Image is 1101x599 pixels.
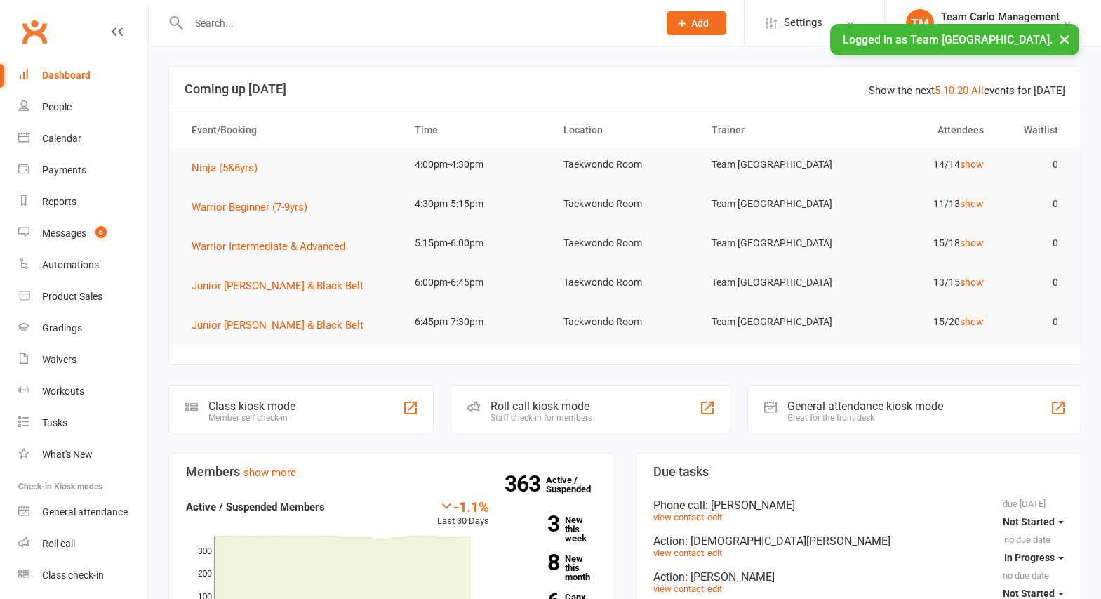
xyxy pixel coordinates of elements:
[18,439,148,470] a: What's New
[653,499,1065,512] div: Phone call
[551,112,700,148] th: Location
[42,101,72,112] div: People
[510,515,597,543] a: 3New this week
[18,186,148,218] a: Reports
[705,499,795,512] span: : [PERSON_NAME]
[491,413,592,423] div: Staff check-in for members
[1003,588,1055,599] span: Not Started
[691,18,709,29] span: Add
[243,466,296,479] a: show more
[707,512,722,522] a: edit
[707,548,722,558] a: edit
[42,417,67,428] div: Tasks
[551,266,700,299] td: Taekwondo Room
[960,159,984,170] a: show
[996,227,1071,260] td: 0
[42,506,128,518] div: General attendance
[192,319,363,331] span: Junior [PERSON_NAME] & Black Belt
[551,187,700,220] td: Taekwondo Room
[18,60,148,91] a: Dashboard
[996,187,1071,220] td: 0
[699,227,848,260] td: Team [GEOGRAPHIC_DATA]
[848,148,996,181] td: 14/14
[843,33,1053,46] span: Logged in as Team [GEOGRAPHIC_DATA].
[402,112,551,148] th: Time
[192,199,317,216] button: Warrior Beginner (7-9yrs)
[960,316,984,327] a: show
[18,376,148,407] a: Workouts
[510,554,597,581] a: 8New this month
[42,70,91,81] div: Dashboard
[186,501,325,513] strong: Active / Suspended Members
[653,512,704,522] a: view contact
[707,584,722,594] a: edit
[510,513,559,534] strong: 3
[192,277,373,294] button: Junior [PERSON_NAME] & Black Belt
[960,198,984,209] a: show
[42,449,93,460] div: What's New
[42,133,81,144] div: Calendar
[491,400,592,413] div: Roll call kiosk mode
[667,11,726,35] button: Add
[848,227,996,260] td: 15/18
[551,148,700,181] td: Taekwondo Room
[186,465,597,479] h3: Members
[18,249,148,281] a: Automations
[18,91,148,123] a: People
[699,305,848,338] td: Team [GEOGRAPHIC_DATA]
[95,226,107,238] span: 6
[699,112,848,148] th: Trainer
[18,123,148,154] a: Calendar
[960,237,984,249] a: show
[960,277,984,288] a: show
[192,279,363,292] span: Junior [PERSON_NAME] & Black Belt
[1052,24,1077,54] button: ×
[402,187,551,220] td: 4:30pm-5:15pm
[185,82,1065,96] h3: Coming up [DATE]
[971,84,984,97] a: All
[42,196,76,207] div: Reports
[42,291,102,302] div: Product Sales
[42,322,82,334] div: Gradings
[699,148,848,181] td: Team [GEOGRAPHIC_DATA]
[42,570,104,581] div: Class check-in
[192,162,258,174] span: Ninja (5&6yrs)
[699,187,848,220] td: Team [GEOGRAPHIC_DATA]
[208,400,295,413] div: Class kiosk mode
[1003,516,1055,527] span: Not Started
[551,227,700,260] td: Taekwondo Room
[42,228,86,239] div: Messages
[943,84,954,97] a: 10
[192,201,307,213] span: Warrior Beginner (7-9yrs)
[685,534,890,548] span: : [DEMOGRAPHIC_DATA][PERSON_NAME]
[941,23,1062,36] div: Team [GEOGRAPHIC_DATA]
[179,112,402,148] th: Event/Booking
[42,259,99,270] div: Automations
[653,465,1065,479] h3: Due tasks
[906,9,934,37] div: TM
[192,238,355,255] button: Warrior Intermediate & Advanced
[510,552,559,573] strong: 8
[996,305,1071,338] td: 0
[784,7,822,39] span: Settings
[42,386,84,397] div: Workouts
[653,548,704,558] a: view contact
[17,14,52,49] a: Clubworx
[653,570,1065,584] div: Action
[848,187,996,220] td: 11/13
[192,240,345,253] span: Warrior Intermediate & Advanced
[402,305,551,338] td: 6:45pm-7:30pm
[185,13,648,33] input: Search...
[685,570,775,584] span: : [PERSON_NAME]
[505,473,546,494] strong: 363
[42,354,76,365] div: Waivers
[546,465,608,504] a: 363Active / Suspended
[42,164,86,176] div: Payments
[848,112,996,148] th: Attendees
[18,528,148,560] a: Roll call
[551,305,700,338] td: Taekwondo Room
[1004,552,1055,563] span: In Progress
[957,84,968,97] a: 20
[848,305,996,338] td: 15/20
[699,266,848,299] td: Team [GEOGRAPHIC_DATA]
